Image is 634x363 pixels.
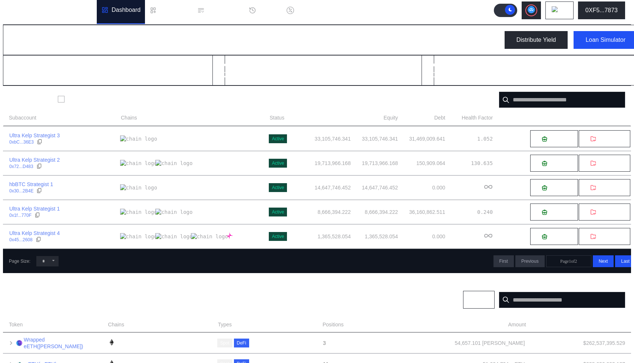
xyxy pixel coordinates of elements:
button: Deposit [530,154,578,172]
span: Token [9,321,23,329]
span: Amount [508,321,526,329]
td: 1,365,528.054 [294,224,351,249]
td: 33,105,746.341 [294,127,351,151]
span: First [499,259,508,264]
button: Distribute Yield [505,31,568,49]
button: Withdraw [578,228,631,245]
a: Wrapped eETH([PERSON_NAME]) [24,336,100,350]
td: 8,666,394.222 [351,200,398,224]
span: Last [621,259,630,264]
div: Ultra Kelp Strategist 2 [9,157,60,163]
span: Previous [521,259,539,264]
div: Ultra Kelp Strategist 4 [9,230,60,236]
img: chain logo [155,233,192,240]
img: chain logo [108,339,115,346]
div: 0xbC...36E3 [9,140,34,145]
button: Withdraw [578,203,631,221]
div: USD [493,70,509,79]
td: 0.000 [398,224,445,249]
div: 77,512,840.700 [9,70,72,79]
td: 19,713,966.168 [351,151,398,175]
div: Ultra Kelp Strategist 1 [9,205,60,212]
button: Previous [515,255,545,267]
span: Chains [121,114,137,122]
div: 3 [323,340,419,346]
div: Active [272,136,284,141]
td: 0.240 [446,200,493,224]
span: Deposit [550,161,566,166]
div: $ 262,537,395.529 [583,340,625,346]
button: Next [593,255,614,267]
td: 31,469,009.641 [398,127,445,151]
span: Withdraw [599,185,619,191]
div: Active [272,209,284,215]
button: 0XF5...7873 [578,1,625,19]
div: Ultra Kelp Strategist 3 [9,132,60,139]
div: Active [272,234,284,239]
div: Distribute Yield [516,37,556,43]
button: Deposit [530,203,578,221]
div: Subaccounts [9,95,52,104]
div: 0x45...2608 [9,237,33,242]
td: 36,160,862.511 [398,200,445,224]
div: Positions [9,296,39,304]
span: USD Value [600,321,625,329]
button: Chain [463,291,495,309]
div: 54,657.101 [PERSON_NAME] [455,340,525,346]
span: Account Balance [312,114,351,122]
div: 0XF5...7873 [585,7,618,14]
div: 77,510,247.791 [428,70,491,79]
div: USD [284,70,300,79]
span: Equity [383,114,398,122]
div: USD [75,70,90,79]
div: Dashboard [112,7,141,13]
div: DeFi [237,340,246,346]
label: Show Closed Accounts [67,96,122,102]
h2: Total Equity [428,61,461,68]
span: Health Factor [462,114,493,122]
button: chain logo [545,1,574,19]
span: Withdraw [599,136,619,142]
td: 0.000 [398,175,445,200]
div: Loan Book [160,7,188,14]
span: Deposit [550,136,566,142]
span: Chain [469,297,481,302]
img: chain logo [552,6,560,14]
img: chain logo [120,233,157,240]
span: Withdraw [599,234,619,239]
img: chain logo [120,135,157,142]
span: Withdraw [599,161,619,166]
div: Spot [220,340,230,346]
span: Page 1 of 2 [560,259,577,264]
td: 1,365,528.054 [351,224,398,249]
div: Permissions [208,7,240,14]
div: Discount Factors [297,7,341,14]
div: 67,780,781.214 [219,70,281,79]
td: 33,105,746.341 [351,127,398,151]
button: Deposit [530,228,578,245]
div: hbBTC Strategist 1 [9,181,53,188]
button: Deposit [530,179,578,196]
button: Withdraw [578,179,631,196]
div: 0x1f...770F [9,213,32,218]
td: 1.052 [446,127,493,151]
td: 8,666,394.222 [294,200,351,224]
td: 14,647,746.452 [351,175,398,200]
span: Debt [434,114,445,122]
span: Deposit [550,234,566,239]
img: weETH.png [16,340,22,346]
td: 130.635 [446,151,493,175]
img: chain logo [120,209,157,215]
span: Deposit [550,209,566,215]
img: chain logo [120,184,157,191]
div: Page Size: [9,259,30,264]
img: chain logo [120,160,157,167]
td: 19,713,966.168 [294,151,351,175]
img: chain logo [226,232,233,239]
div: 0x72...D483 [9,164,33,169]
span: Positions [323,321,344,329]
div: 0x30...2B4E [9,188,33,194]
img: chain logo [191,233,228,240]
h2: Total Balance [9,61,47,68]
div: Active [272,161,284,166]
